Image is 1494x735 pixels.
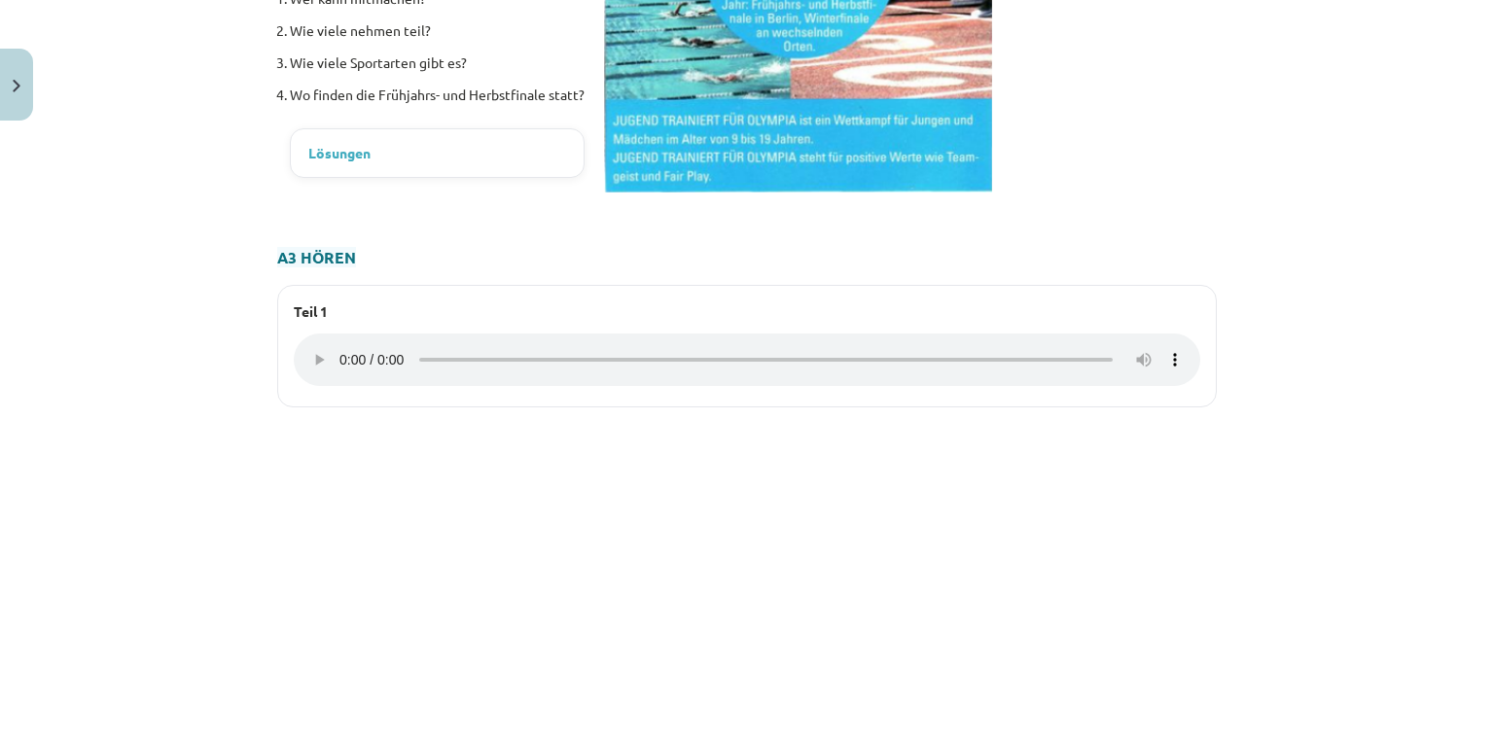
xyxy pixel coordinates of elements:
[290,20,585,41] p: Wie viele nehmen teil?
[308,143,371,163] span: Lösungen
[277,247,356,267] span: A3 HÖREN
[290,52,585,73] p: Wie viele Sportarten gibt es?
[294,301,1200,322] div: Teil 1
[290,85,585,105] p: Wo finden die Frühjahrs- und Herbst­finale statt?
[308,143,566,163] summary: Lösungen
